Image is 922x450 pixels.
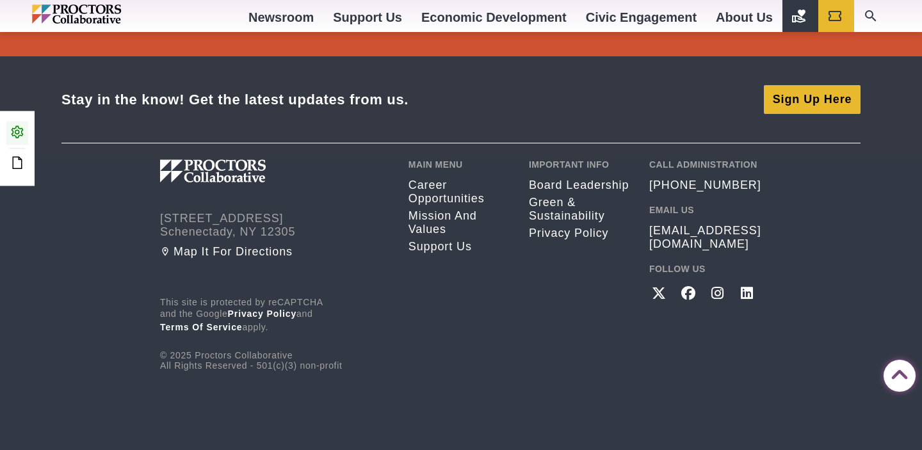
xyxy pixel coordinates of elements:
[649,224,762,251] a: [EMAIL_ADDRESS][DOMAIN_NAME]
[61,91,408,108] div: Stay in the know! Get the latest updates from us.
[160,159,333,182] img: Proctors logo
[408,179,510,205] a: Career opportunities
[408,209,510,236] a: Mission and Values
[228,309,297,319] a: Privacy Policy
[529,196,630,223] a: Green & Sustainability
[32,4,176,24] img: Proctors logo
[649,205,762,215] h2: Email Us
[529,159,630,170] h2: Important Info
[529,179,630,192] a: Board Leadership
[649,159,762,170] h2: Call Administration
[529,227,630,240] a: Privacy policy
[160,245,389,259] a: Map it for directions
[649,179,761,192] a: [PHONE_NUMBER]
[764,85,861,113] a: Sign Up Here
[6,152,28,175] a: Edit this Post/Page
[884,360,909,386] a: Back to Top
[160,212,389,239] address: [STREET_ADDRESS] Schenectady, NY 12305
[160,297,389,334] p: This site is protected by reCAPTCHA and the Google and apply.
[6,121,28,145] a: Admin Area
[160,322,243,332] a: Terms of Service
[408,240,510,253] a: Support Us
[160,297,389,371] div: © 2025 Proctors Collaborative All Rights Reserved - 501(c)(3) non-profit
[408,159,510,170] h2: Main Menu
[649,264,762,274] h2: Follow Us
